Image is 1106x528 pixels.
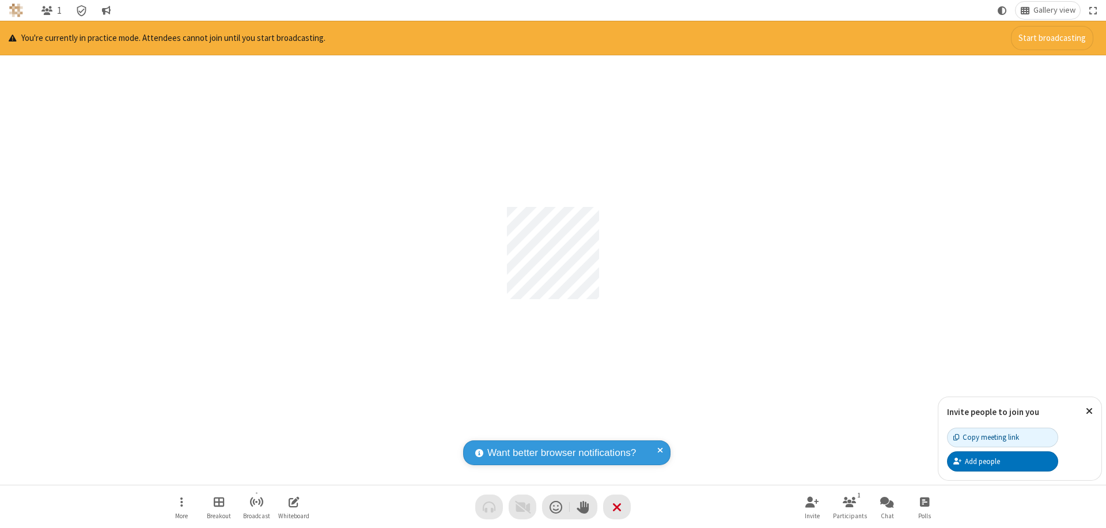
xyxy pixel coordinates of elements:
[918,512,931,519] span: Polls
[487,446,636,461] span: Want better browser notifications?
[509,495,536,519] button: Video
[97,2,115,19] button: Conversation
[278,512,309,519] span: Whiteboard
[953,432,1019,443] div: Copy meeting link
[1016,2,1080,19] button: Change layout
[239,491,274,523] button: Start broadcast
[570,495,597,519] button: Raise hand
[1011,26,1093,50] button: Start broadcasting
[870,491,904,523] button: Open chat
[202,491,236,523] button: Manage Breakout Rooms
[805,512,820,519] span: Invite
[1077,397,1101,425] button: Close popover
[947,451,1058,471] button: Add people
[881,512,894,519] span: Chat
[795,491,829,523] button: Invite participants (⌘+Shift+I)
[542,495,570,519] button: Send a reaction
[832,491,867,523] button: Open participant list
[9,32,325,45] p: You're currently in practice mode. Attendees cannot join until you start broadcasting.
[603,495,631,519] button: End or leave meeting
[475,495,503,519] button: Audio problem - check your Internet connection or call by phone
[276,491,311,523] button: Open shared whiteboard
[833,512,867,519] span: Participants
[175,512,188,519] span: More
[1085,2,1102,19] button: Fullscreen
[1033,6,1075,15] span: Gallery view
[207,512,231,519] span: Breakout
[854,490,864,500] div: 1
[947,406,1039,417] label: Invite people to join you
[9,3,23,17] img: QA Selenium DO NOT DELETE OR CHANGE
[907,491,942,523] button: Open poll
[947,428,1058,447] button: Copy meeting link
[993,2,1012,19] button: Using system theme
[243,512,270,519] span: Broadcast
[57,5,62,16] span: 1
[36,2,66,19] button: Open participant list
[164,491,199,523] button: Open menu
[71,2,93,19] div: Meeting details Encryption enabled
